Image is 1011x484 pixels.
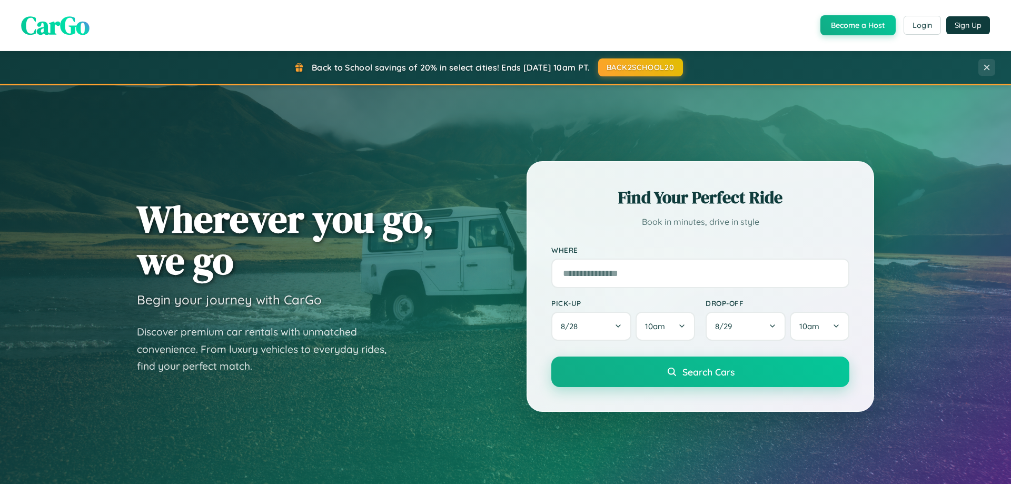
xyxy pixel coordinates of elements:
span: 8 / 29 [715,321,737,331]
span: 10am [645,321,665,331]
span: 8 / 28 [561,321,583,331]
button: Login [904,16,941,35]
span: Search Cars [682,366,735,378]
label: Pick-up [551,299,695,308]
button: BACK2SCHOOL20 [598,58,683,76]
button: 10am [636,312,695,341]
span: CarGo [21,8,90,43]
label: Drop-off [706,299,849,308]
p: Discover premium car rentals with unmatched convenience. From luxury vehicles to everyday rides, ... [137,323,400,375]
button: 8/28 [551,312,631,341]
span: 10am [799,321,819,331]
h2: Find Your Perfect Ride [551,186,849,209]
button: 8/29 [706,312,786,341]
p: Book in minutes, drive in style [551,214,849,230]
span: Back to School savings of 20% in select cities! Ends [DATE] 10am PT. [312,62,590,73]
button: Become a Host [820,15,896,35]
h1: Wherever you go, we go [137,198,434,281]
h3: Begin your journey with CarGo [137,292,322,308]
button: 10am [790,312,849,341]
label: Where [551,245,849,254]
button: Sign Up [946,16,990,34]
button: Search Cars [551,357,849,387]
